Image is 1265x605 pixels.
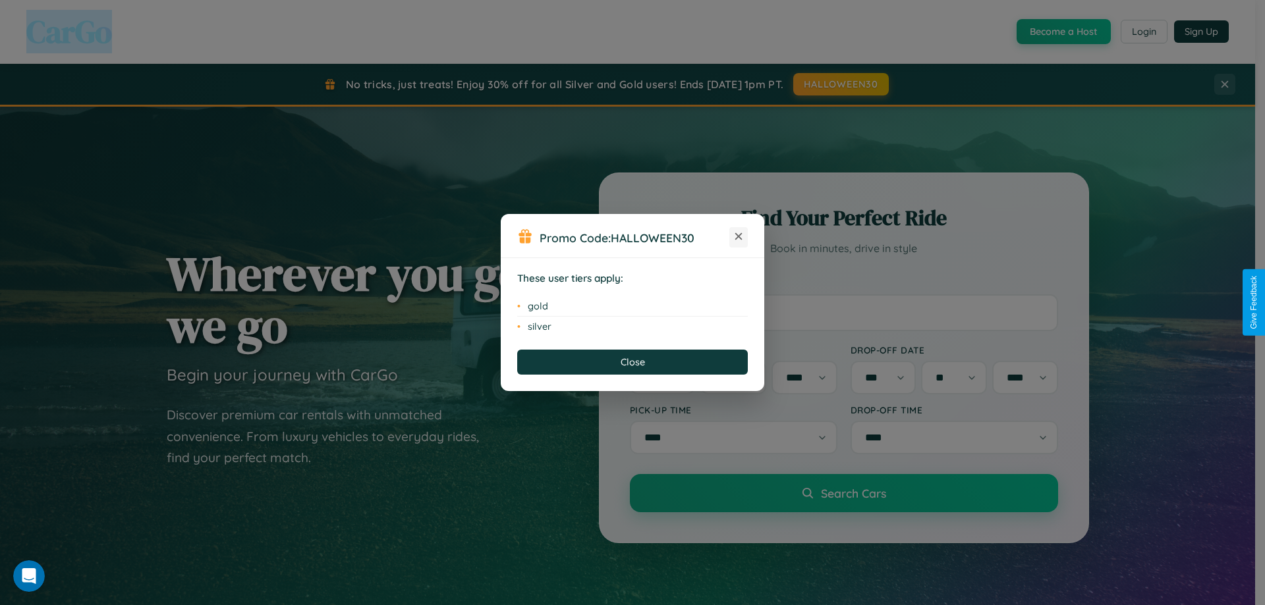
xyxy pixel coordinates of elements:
[1249,276,1258,329] div: Give Feedback
[517,272,623,284] strong: These user tiers apply:
[517,317,748,336] li: silver
[517,350,748,375] button: Close
[517,296,748,317] li: gold
[611,230,694,245] b: HALLOWEEN30
[13,560,45,592] iframe: Intercom live chat
[540,230,729,245] h3: Promo Code:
